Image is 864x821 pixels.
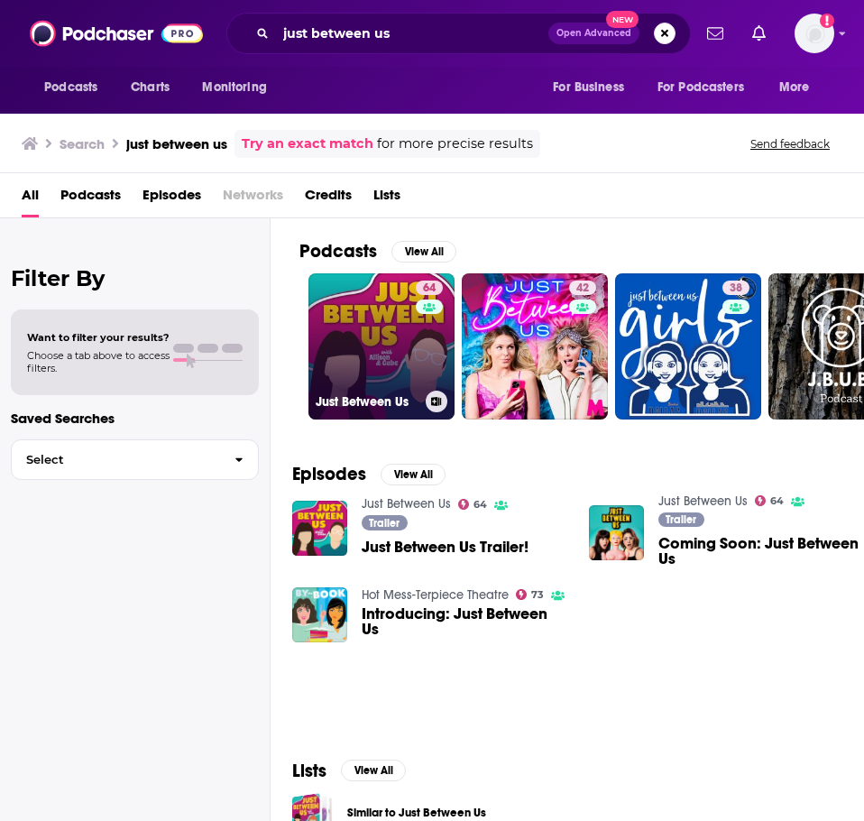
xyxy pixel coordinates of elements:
h2: Episodes [292,463,366,485]
a: Lists [373,180,400,217]
a: Credits [305,180,352,217]
a: EpisodesView All [292,463,446,485]
input: Search podcasts, credits, & more... [276,19,548,48]
span: Choose a tab above to access filters. [27,349,170,374]
span: For Podcasters [657,75,744,100]
a: 64 [416,281,443,295]
span: Charts [131,75,170,100]
span: Monitoring [202,75,266,100]
button: View All [391,241,456,263]
img: Podchaser - Follow, Share and Rate Podcasts [30,16,203,51]
a: Just Between Us Trailer! [362,540,529,555]
button: Show profile menu [795,14,834,53]
a: Introducing: Just Between Us [362,606,567,637]
span: 64 [423,280,436,298]
span: 64 [473,501,487,509]
a: Podcasts [60,180,121,217]
span: 42 [576,280,589,298]
a: Try an exact match [242,134,373,154]
button: open menu [189,70,290,105]
a: 73 [516,589,545,600]
svg: Add a profile image [820,14,834,28]
button: Send feedback [745,136,835,152]
a: Episodes [142,180,201,217]
span: Podcasts [44,75,97,100]
span: 64 [770,497,784,505]
button: open menu [540,70,647,105]
button: View All [381,464,446,485]
h3: Just Between Us [316,394,418,410]
a: 38 [615,273,761,420]
a: 42 [569,281,596,295]
button: open menu [646,70,770,105]
img: Introducing: Just Between Us [292,587,347,642]
img: User Profile [795,14,834,53]
button: open menu [767,70,832,105]
a: Show notifications dropdown [745,18,773,49]
button: open menu [32,70,121,105]
h2: Filter By [11,265,259,291]
a: Just Between Us [658,494,748,509]
p: Saved Searches [11,410,259,427]
button: View All [341,760,406,781]
a: 64Just Between Us [308,273,455,420]
h2: Lists [292,760,326,782]
img: Just Between Us Trailer! [292,501,347,556]
a: Hot Mess-Terpiece Theatre [362,587,509,603]
span: 73 [531,591,544,599]
a: ListsView All [292,760,406,782]
span: Want to filter your results? [27,331,170,344]
span: Open Advanced [556,29,631,38]
img: Coming Soon: Just Between Us [589,505,644,560]
a: 64 [755,495,785,506]
a: 38 [722,281,749,295]
a: 42 [462,273,608,420]
a: Coming Soon: Just Between Us [658,536,864,567]
h3: Search [60,135,105,152]
a: PodcastsView All [299,240,456,263]
span: Select [12,454,220,466]
a: 64 [458,499,488,510]
span: For Business [553,75,624,100]
a: Show notifications dropdown [700,18,731,49]
a: Just Between Us [362,496,451,512]
span: New [606,11,639,28]
button: Select [11,439,259,480]
span: Networks [223,180,283,217]
h3: just between us [126,135,227,152]
span: More [779,75,810,100]
span: Logged in as GregKubie [795,14,834,53]
span: Trailer [666,514,696,525]
button: Open AdvancedNew [548,23,639,44]
span: 38 [730,280,742,298]
span: for more precise results [377,134,533,154]
span: Trailer [369,518,400,529]
a: All [22,180,39,217]
div: Search podcasts, credits, & more... [226,13,691,54]
a: Charts [119,70,180,105]
h2: Podcasts [299,240,377,263]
